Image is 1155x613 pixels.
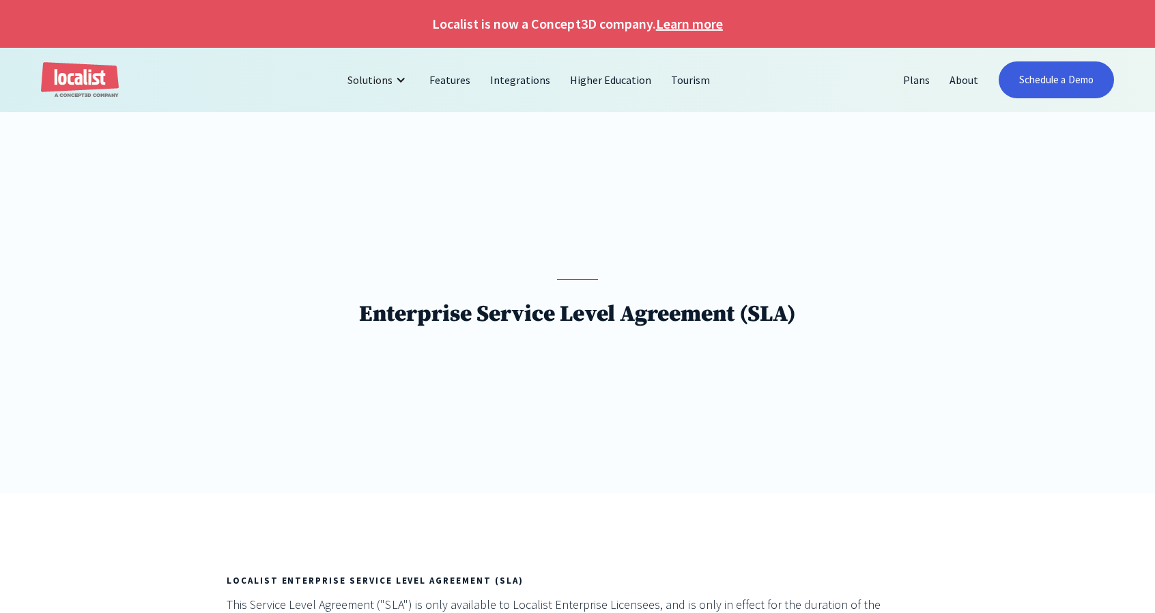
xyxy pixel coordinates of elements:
div: Solutions [337,63,420,96]
strong: LOCALIST ENTERPRISE SERVICE LEVEL AGREEMENT (SLA) [227,575,524,586]
div: Solutions [347,72,393,88]
a: Higher Education [560,63,661,96]
h1: Enterprise Service Level Agreement (SLA) [359,300,796,328]
a: Tourism [661,63,720,96]
a: Features [420,63,481,96]
a: Plans [894,63,940,96]
a: Schedule a Demo [999,61,1113,98]
a: About [940,63,988,96]
a: Learn more [656,14,723,34]
a: home [41,62,119,98]
a: Integrations [481,63,560,96]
